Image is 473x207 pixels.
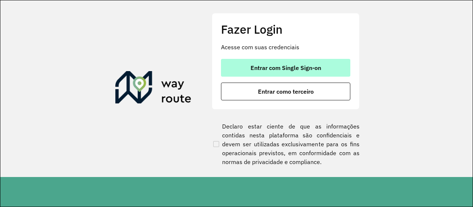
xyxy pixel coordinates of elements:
button: button [221,83,350,100]
button: button [221,59,350,77]
span: Entrar como terceiro [258,89,314,94]
span: Entrar com Single Sign-on [251,65,321,71]
img: Roteirizador AmbevTech [115,71,191,107]
label: Declaro estar ciente de que as informações contidas nesta plataforma são confidenciais e devem se... [212,122,360,166]
h2: Fazer Login [221,22,350,36]
p: Acesse com suas credenciais [221,43,350,51]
